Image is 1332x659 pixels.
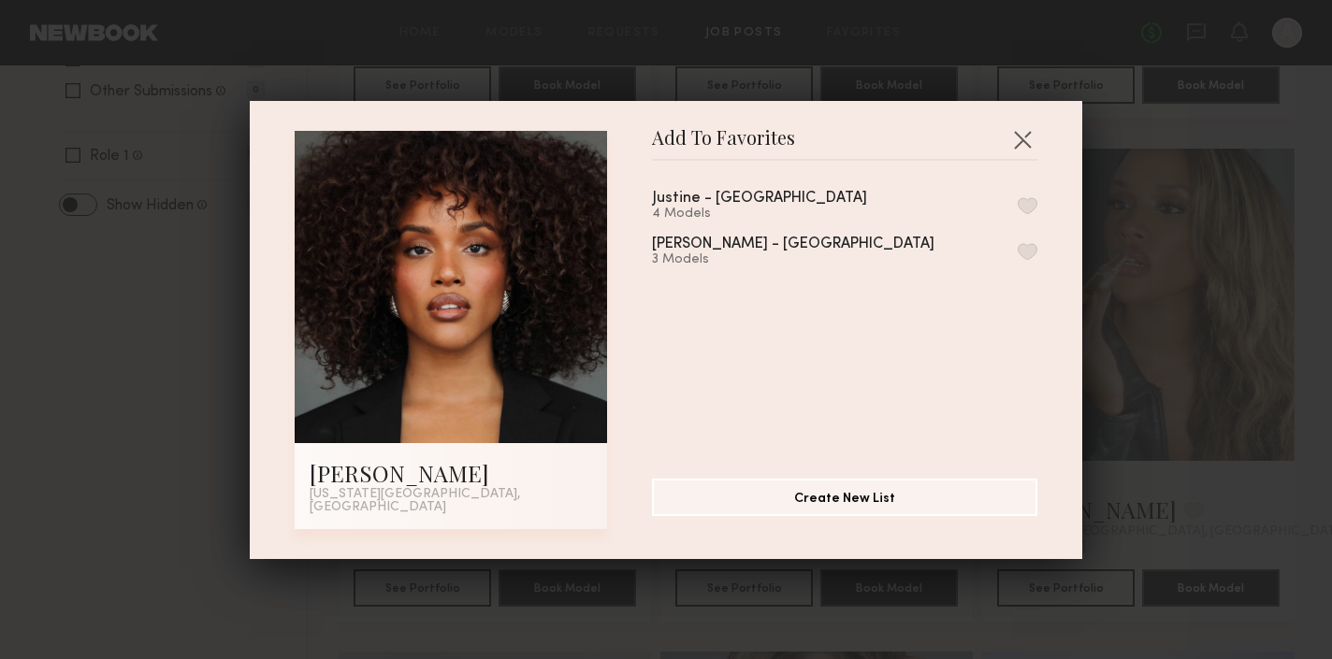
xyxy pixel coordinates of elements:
[310,488,592,514] div: [US_STATE][GEOGRAPHIC_DATA], [GEOGRAPHIC_DATA]
[652,479,1037,516] button: Create New List
[1007,124,1037,154] button: Close
[310,458,592,488] div: [PERSON_NAME]
[652,131,795,159] span: Add To Favorites
[652,252,979,267] div: 3 Models
[652,191,867,207] div: Justine - [GEOGRAPHIC_DATA]
[652,207,912,222] div: 4 Models
[652,236,934,252] div: [PERSON_NAME] - [GEOGRAPHIC_DATA]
